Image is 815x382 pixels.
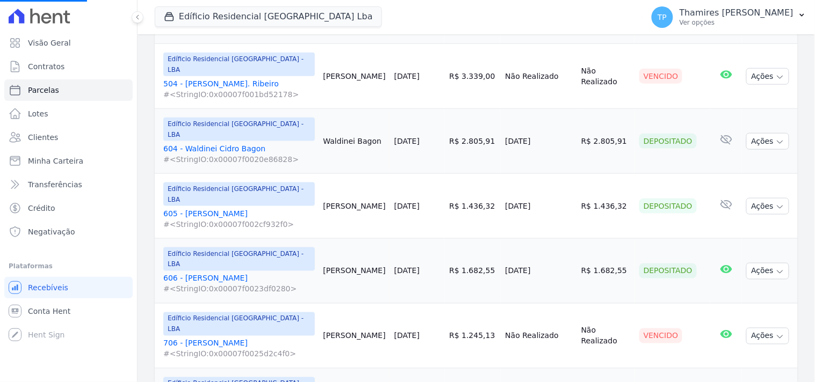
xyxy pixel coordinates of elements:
[639,328,683,343] div: Vencido
[658,13,667,21] span: TP
[394,202,420,210] a: [DATE]
[501,109,576,174] td: [DATE]
[28,306,70,317] span: Conta Hent
[163,219,315,230] span: #<StringIO:0x00007f002cf932f0>
[501,44,576,109] td: Não Realizado
[28,203,55,214] span: Crédito
[163,208,315,230] a: 605 - [PERSON_NAME]#<StringIO:0x00007f002cf932f0>
[28,61,64,72] span: Contratos
[28,108,48,119] span: Lotes
[4,221,133,243] a: Negativação
[4,197,133,219] a: Crédito
[28,179,82,190] span: Transferências
[501,304,576,369] td: Não Realizado
[4,56,133,77] a: Contratos
[577,44,635,109] td: Não Realizado
[577,174,635,239] td: R$ 1.436,32
[163,349,315,359] span: #<StringIO:0x00007f0025d2c4f0>
[319,304,390,369] td: [PERSON_NAME]
[577,239,635,304] td: R$ 1.682,55
[163,247,315,271] span: Edíficio Residencial [GEOGRAPHIC_DATA] - LBA
[163,117,315,141] span: Edíficio Residencial [GEOGRAPHIC_DATA] - LBA
[639,69,683,84] div: Vencido
[28,85,59,95] span: Parcelas
[163,89,315,100] span: #<StringIO:0x00007f001bd52178>
[394,267,420,275] a: [DATE]
[4,277,133,298] a: Recebíveis
[445,44,501,109] td: R$ 3.339,00
[577,304,635,369] td: Não Realizado
[9,260,128,273] div: Plataformas
[746,68,789,85] button: Ações
[163,338,315,359] a: 706 - [PERSON_NAME]#<StringIO:0x00007f0025d2c4f0>
[4,127,133,148] a: Clientes
[643,2,815,32] button: TP Thamires [PERSON_NAME] Ver opções
[445,109,501,174] td: R$ 2.805,91
[28,282,68,293] span: Recebíveis
[4,32,133,54] a: Visão Geral
[319,109,390,174] td: Waldinei Bagon
[4,174,133,195] a: Transferências
[746,198,789,215] button: Ações
[28,132,58,143] span: Clientes
[163,143,315,165] a: 604 - Waldinei Cidro Bagon#<StringIO:0x00007f0020e86828>
[28,156,83,166] span: Minha Carteira
[163,154,315,165] span: #<StringIO:0x00007f0020e86828>
[155,6,382,27] button: Edíficio Residencial [GEOGRAPHIC_DATA] Lba
[445,174,501,239] td: R$ 1.436,32
[577,109,635,174] td: R$ 2.805,91
[680,8,794,18] p: Thamires [PERSON_NAME]
[680,18,794,27] p: Ver opções
[394,332,420,340] a: [DATE]
[501,239,576,304] td: [DATE]
[746,133,789,150] button: Ações
[4,79,133,101] a: Parcelas
[28,226,75,237] span: Negativação
[163,273,315,295] a: 606 - [PERSON_NAME]#<StringIO:0x00007f0023df0280>
[746,328,789,344] button: Ações
[445,239,501,304] td: R$ 1.682,55
[4,300,133,322] a: Conta Hent
[163,182,315,206] span: Edíficio Residencial [GEOGRAPHIC_DATA] - LBA
[28,38,71,48] span: Visão Geral
[445,304,501,369] td: R$ 1.245,13
[4,103,133,124] a: Lotes
[319,44,390,109] td: [PERSON_NAME]
[4,150,133,172] a: Minha Carteira
[746,263,789,280] button: Ações
[639,134,697,149] div: Depositado
[163,284,315,295] span: #<StringIO:0x00007f0023df0280>
[394,137,420,145] a: [DATE]
[163,53,315,76] span: Edíficio Residencial [GEOGRAPHIC_DATA] - LBA
[319,239,390,304] td: [PERSON_NAME]
[319,174,390,239] td: [PERSON_NAME]
[163,78,315,100] a: 504 - [PERSON_NAME]. Ribeiro#<StringIO:0x00007f001bd52178>
[501,174,576,239] td: [DATE]
[639,199,697,214] div: Depositado
[639,263,697,278] div: Depositado
[163,312,315,336] span: Edíficio Residencial [GEOGRAPHIC_DATA] - LBA
[394,72,420,80] a: [DATE]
